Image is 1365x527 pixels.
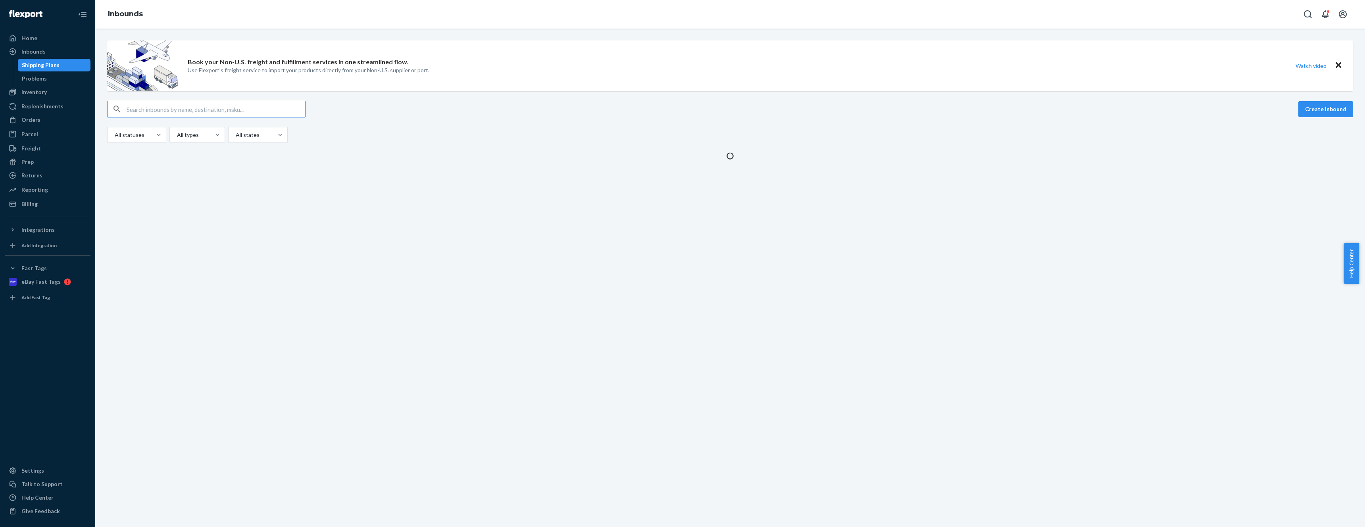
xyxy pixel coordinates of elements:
[18,72,91,85] a: Problems
[21,88,47,96] div: Inventory
[5,291,90,304] a: Add Fast Tag
[5,156,90,168] a: Prep
[235,131,236,139] input: All states
[176,131,177,139] input: All types
[21,467,44,475] div: Settings
[21,158,34,166] div: Prep
[22,61,60,69] div: Shipping Plans
[21,278,61,286] div: eBay Fast Tags
[75,6,90,22] button: Close Navigation
[5,275,90,288] a: eBay Fast Tags
[1344,243,1359,284] button: Help Center
[114,131,115,139] input: All statuses
[102,3,149,26] ol: breadcrumbs
[188,58,408,67] p: Book your Non-U.S. freight and fulfillment services in one streamlined flow.
[5,478,90,490] a: Talk to Support
[5,505,90,517] button: Give Feedback
[5,223,90,236] button: Integrations
[5,86,90,98] a: Inventory
[21,494,54,502] div: Help Center
[5,169,90,182] a: Returns
[21,242,57,249] div: Add Integration
[21,200,38,208] div: Billing
[108,10,143,18] a: Inbounds
[5,198,90,210] a: Billing
[21,226,55,234] div: Integrations
[21,34,37,42] div: Home
[5,32,90,44] a: Home
[9,10,42,18] img: Flexport logo
[21,48,46,56] div: Inbounds
[5,128,90,140] a: Parcel
[5,45,90,58] a: Inbounds
[5,491,90,504] a: Help Center
[21,264,47,272] div: Fast Tags
[5,100,90,113] a: Replenishments
[1333,60,1344,71] button: Close
[5,262,90,275] button: Fast Tags
[21,171,42,179] div: Returns
[5,142,90,155] a: Freight
[21,186,48,194] div: Reporting
[5,464,90,477] a: Settings
[18,59,91,71] a: Shipping Plans
[21,480,63,488] div: Talk to Support
[5,183,90,196] a: Reporting
[21,102,63,110] div: Replenishments
[21,116,40,124] div: Orders
[1317,6,1333,22] button: Open notifications
[5,113,90,126] a: Orders
[5,239,90,252] a: Add Integration
[1290,60,1332,71] button: Watch video
[188,66,429,74] p: Use Flexport’s freight service to import your products directly from your Non-U.S. supplier or port.
[21,144,41,152] div: Freight
[21,294,50,301] div: Add Fast Tag
[1298,101,1353,117] button: Create inbound
[21,130,38,138] div: Parcel
[22,75,47,83] div: Problems
[21,507,60,515] div: Give Feedback
[1300,6,1316,22] button: Open Search Box
[127,101,305,117] input: Search inbounds by name, destination, msku...
[1335,6,1351,22] button: Open account menu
